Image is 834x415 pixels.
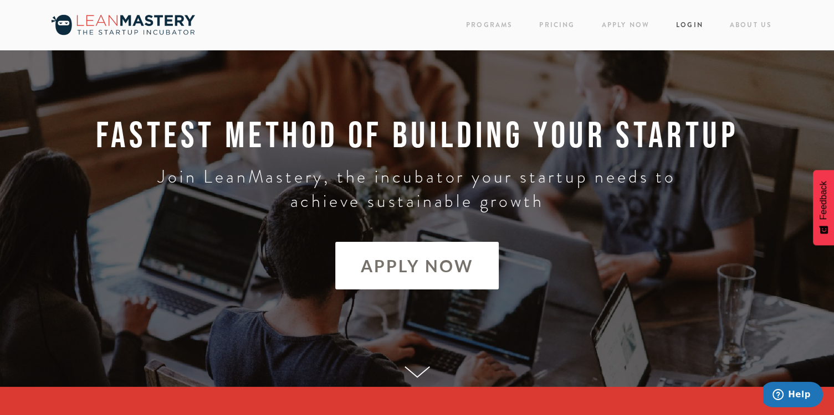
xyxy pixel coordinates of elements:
[676,18,703,33] a: Login
[730,18,772,33] a: About Us
[335,242,499,289] a: APPLY NOW
[601,18,649,33] a: Apply Now
[22,115,812,155] h1: FASTEST METHOD OF BUILDING YOUR STARTUP
[818,181,828,220] span: Feedback
[813,170,834,245] button: Feedback - Show survey
[763,382,823,409] iframe: Opens a widget where you can find more information
[466,20,513,30] a: Programs
[157,164,677,214] h3: Join LeanMastery, the incubator your startup needs to achieve sustainable growth
[539,18,575,33] a: Pricing
[45,12,201,38] img: LeanMastery, the incubator your startup needs to get going, grow &amp; thrive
